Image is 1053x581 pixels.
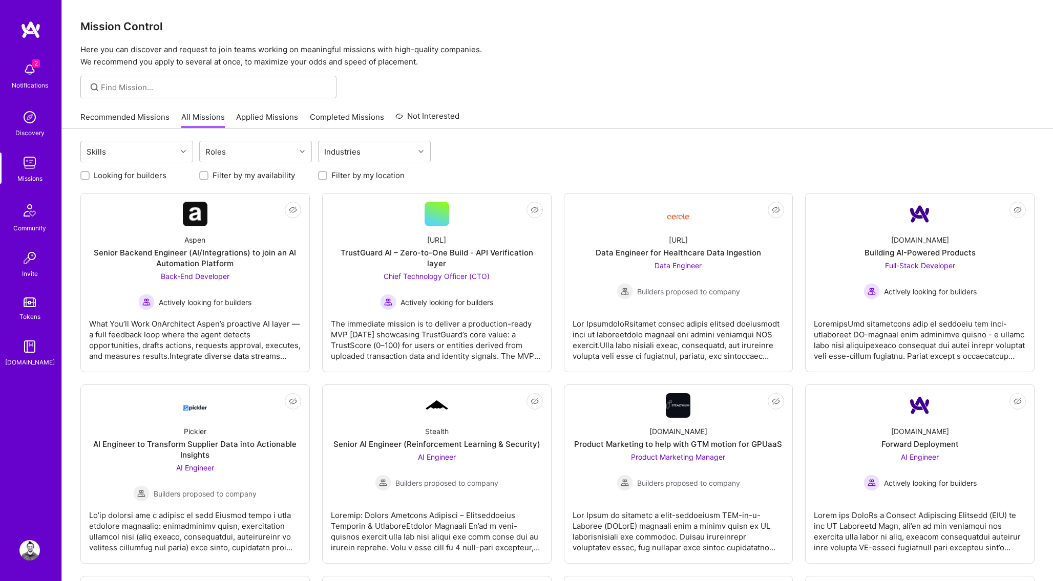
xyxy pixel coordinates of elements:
[331,393,543,555] a: Company LogoStealthSenior AI Engineer (Reinforcement Learning & Security)AI Engineer Builders pro...
[133,485,150,502] img: Builders proposed to company
[631,453,725,461] span: Product Marketing Manager
[596,247,761,258] div: Data Engineer for Healthcare Data Ingestion
[181,149,186,154] i: icon Chevron
[17,173,43,184] div: Missions
[331,170,405,181] label: Filter by my location
[236,112,298,128] a: Applied Missions
[161,272,229,281] span: Back-End Developer
[154,488,257,499] span: Builders proposed to company
[531,206,539,214] i: icon EyeClosed
[418,453,456,461] span: AI Engineer
[15,127,45,138] div: Discovery
[655,261,702,270] span: Data Engineer
[138,294,155,310] img: Actively looking for builders
[80,112,170,128] a: Recommended Missions
[669,234,688,245] div: [URL]
[89,202,301,363] a: Company LogoAspenSenior Backend Engineer (AI/Integrations) to join an AI Automation PlatformBack-...
[5,357,55,368] div: [DOMAIN_NAME]
[814,502,1026,553] div: Lorem ips DoloRs a Consect Adipiscing Elitsedd (EIU) te inc UT Laboreetd Magn, ali’en ad min veni...
[331,247,543,269] div: TrustGuard AI – Zero-to-One Build - API Verification layer
[1014,206,1022,214] i: icon EyeClosed
[184,426,206,437] div: Pickler
[89,502,301,553] div: Lo’ip dolorsi ame c adipisc el sedd Eiusmod tempo i utla etdolore magnaaliq: enimadminimv quisn, ...
[12,80,48,91] div: Notifications
[574,439,782,449] div: Product Marketing to help with GTM motion for GPUaaS
[573,502,785,553] div: Lor Ipsum do sitametc a elit-seddoeiusm TEM-in-u-Laboree (DOLorE) magnaali enim a minimv quisn ex...
[89,439,301,460] div: AI Engineer to Transform Supplier Data into Actionable Insights
[637,286,740,297] span: Builders proposed to company
[19,153,40,173] img: teamwork
[884,286,977,297] span: Actively looking for builders
[384,272,490,281] span: Chief Technology Officer (CTO)
[395,110,459,128] a: Not Interested
[884,478,977,488] span: Actively looking for builders
[901,453,939,461] span: AI Engineer
[666,206,690,223] img: Company Logo
[637,478,740,488] span: Builders proposed to company
[865,247,976,258] div: Building AI-Powered Products
[19,59,40,80] img: bell
[1014,397,1022,405] i: icon EyeClosed
[310,112,384,128] a: Completed Missions
[17,198,42,223] img: Community
[84,144,109,159] div: Skills
[814,310,1026,361] div: LoremipsUmd sitametcons adip el seddoeiu tem inci-utlaboreet DO-magnaal enim adminimve quisno - e...
[331,502,543,553] div: Loremip: Dolors Ametcons Adipisci – Elitseddoeius Temporin & UtlaboreEtdolor Magnaali En’ad m ven...
[772,206,780,214] i: icon EyeClosed
[885,261,955,270] span: Full-Stack Developer
[24,297,36,307] img: tokens
[101,82,329,93] input: Find Mission...
[401,297,493,308] span: Actively looking for builders
[289,206,297,214] i: icon EyeClosed
[617,475,633,491] img: Builders proposed to company
[864,283,880,299] img: Actively looking for builders
[573,393,785,555] a: Company Logo[DOMAIN_NAME]Product Marketing to help with GTM motion for GPUaaSProduct Marketing Ma...
[19,336,40,357] img: guide book
[814,393,1026,555] a: Company Logo[DOMAIN_NAME]Forward DeploymentAI Engineer Actively looking for buildersActively look...
[176,463,214,472] span: AI Engineer
[89,393,301,555] a: Company LogoPicklerAI Engineer to Transform Supplier Data into Actionable InsightsAI Engineer Bui...
[322,144,363,159] div: Industries
[19,248,40,268] img: Invite
[19,311,40,322] div: Tokens
[891,426,949,437] div: [DOMAIN_NAME]
[300,149,305,154] i: icon Chevron
[617,283,633,299] img: Builders proposed to company
[20,20,41,39] img: logo
[418,149,424,154] i: icon Chevron
[331,310,543,361] div: The immediate mission is to deliver a production-ready MVP [DATE] showcasing TrustGuard’s core va...
[891,234,949,245] div: [DOMAIN_NAME]
[573,310,785,361] div: Lor IpsumdoloRsitamet consec adipis elitsed doeiusmodt inci ut laboreetdolo magnaal eni admini ve...
[908,202,932,226] img: Company Logo
[94,170,166,181] label: Looking for builders
[881,439,959,449] div: Forward Deployment
[19,540,40,561] img: User Avatar
[573,202,785,363] a: Company Logo[URL]Data Engineer for Healthcare Data IngestionData Engineer Builders proposed to co...
[427,234,446,245] div: [URL]
[375,475,391,491] img: Builders proposed to company
[89,247,301,269] div: Senior Backend Engineer (AI/Integrations) to join an AI Automation Platform
[80,20,1035,33] h3: Mission Control
[864,475,880,491] img: Actively looking for builders
[649,426,707,437] div: [DOMAIN_NAME]
[183,396,207,415] img: Company Logo
[213,170,295,181] label: Filter by my availability
[380,294,396,310] img: Actively looking for builders
[531,397,539,405] i: icon EyeClosed
[289,397,297,405] i: icon EyeClosed
[333,439,540,449] div: Senior AI Engineer (Reinforcement Learning & Security)
[19,107,40,127] img: discovery
[772,397,780,405] i: icon EyeClosed
[22,268,38,279] div: Invite
[183,202,207,226] img: Company Logo
[814,202,1026,363] a: Company Logo[DOMAIN_NAME]Building AI-Powered ProductsFull-Stack Developer Actively looking for bu...
[32,59,40,68] span: 2
[17,540,43,561] a: User Avatar
[89,310,301,361] div: What You’ll Work OnArchitect Aspen’s proactive AI layer — a full feedback loop where the agent de...
[425,399,449,412] img: Company Logo
[181,112,225,128] a: All Missions
[80,44,1035,68] p: Here you can discover and request to join teams working on meaningful missions with high-quality ...
[425,426,449,437] div: Stealth
[203,144,228,159] div: Roles
[159,297,251,308] span: Actively looking for builders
